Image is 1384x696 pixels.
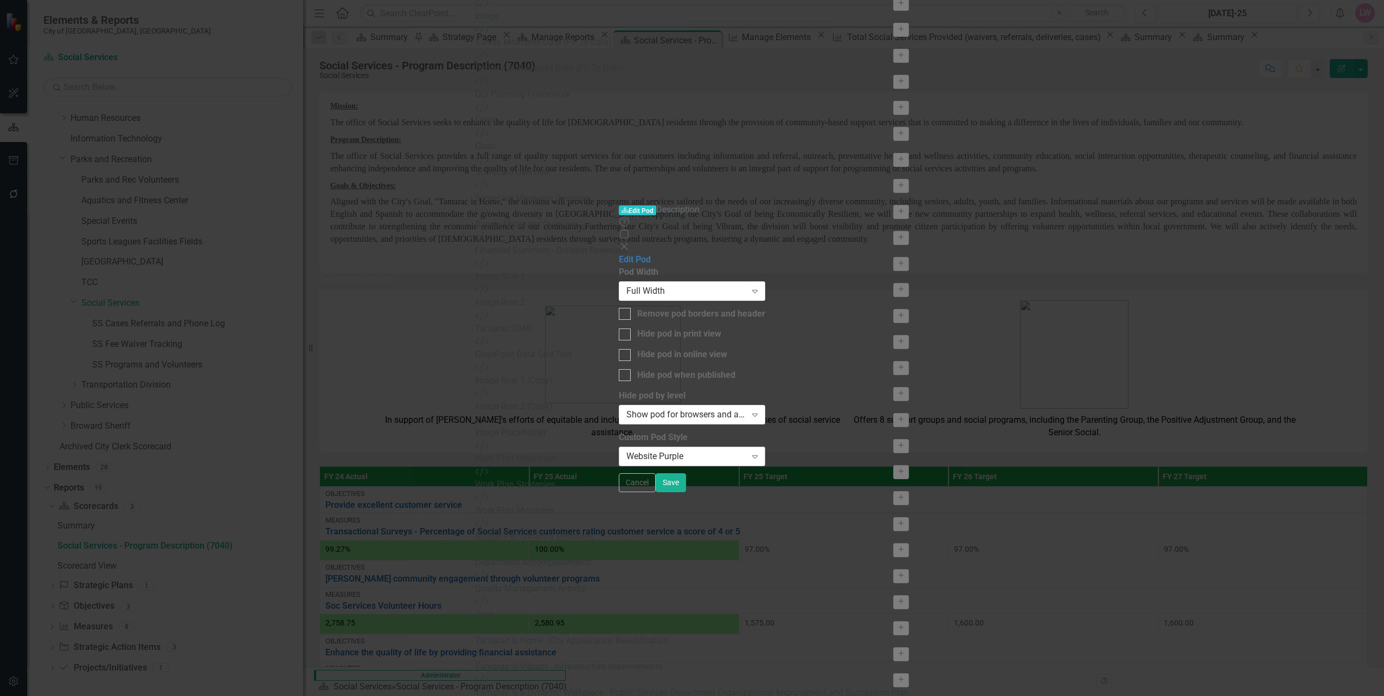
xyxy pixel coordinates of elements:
div: Hide pod in print view [637,328,721,340]
div: Website Purple [626,450,746,462]
a: Edit Pod [619,254,651,265]
div: Hide pod in online view [637,349,727,361]
label: Pod Width [619,266,765,279]
label: Custom Pod Style [619,431,765,444]
span: Description [656,204,700,215]
label: Hide pod by level [619,390,765,402]
span: Edit Pod [619,205,656,216]
button: Cancel [619,473,656,492]
button: Save [656,473,686,492]
div: Hide pod when published [637,369,735,382]
div: Full Width [626,285,746,297]
div: Show pod for browsers and above [626,408,746,421]
div: Remove pod borders and header [637,308,765,320]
